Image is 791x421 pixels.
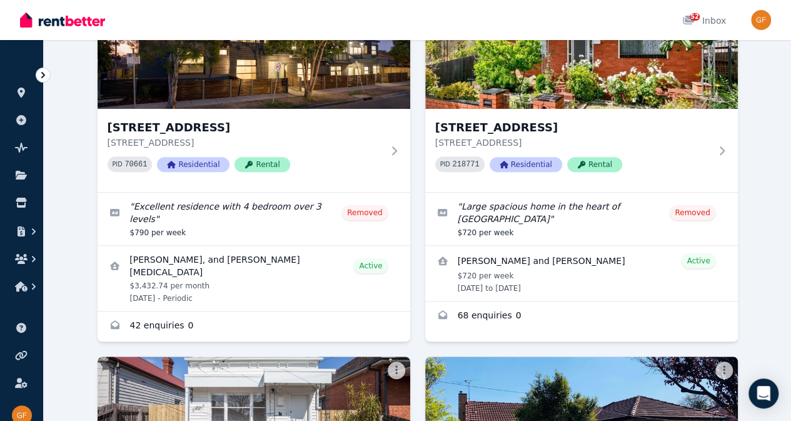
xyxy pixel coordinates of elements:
span: 52 [690,13,700,21]
div: Inbox [682,14,726,27]
a: View details for Amelia Knight and Phillip Fenn [425,246,738,301]
span: Residential [157,157,229,172]
a: Edit listing: Large spacious home in the heart of Moonee Ponds [425,193,738,245]
img: George Fattouche [751,10,771,30]
p: [STREET_ADDRESS] [435,136,710,149]
span: Rental [234,157,290,172]
a: Enquiries for 20 Vine Street, Moonee Ponds [425,302,738,332]
span: Rental [567,157,622,172]
a: View details for Roux Visser, Kaan Dilmen, and Mert Algin [98,246,410,311]
a: Edit listing: Excellent residence with 4 bedroom over 3 levels [98,193,410,245]
div: Open Intercom Messenger [748,378,778,408]
button: More options [715,362,733,379]
span: Residential [490,157,562,172]
code: 70661 [124,160,147,169]
code: 218771 [452,160,479,169]
button: More options [388,362,405,379]
small: PID [113,161,123,168]
h3: [STREET_ADDRESS] [108,119,383,136]
p: [STREET_ADDRESS] [108,136,383,149]
small: PID [440,161,450,168]
h3: [STREET_ADDRESS] [435,119,710,136]
a: Enquiries for 19C Sapphire St, Niddrie [98,312,410,342]
img: RentBetter [20,11,105,29]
